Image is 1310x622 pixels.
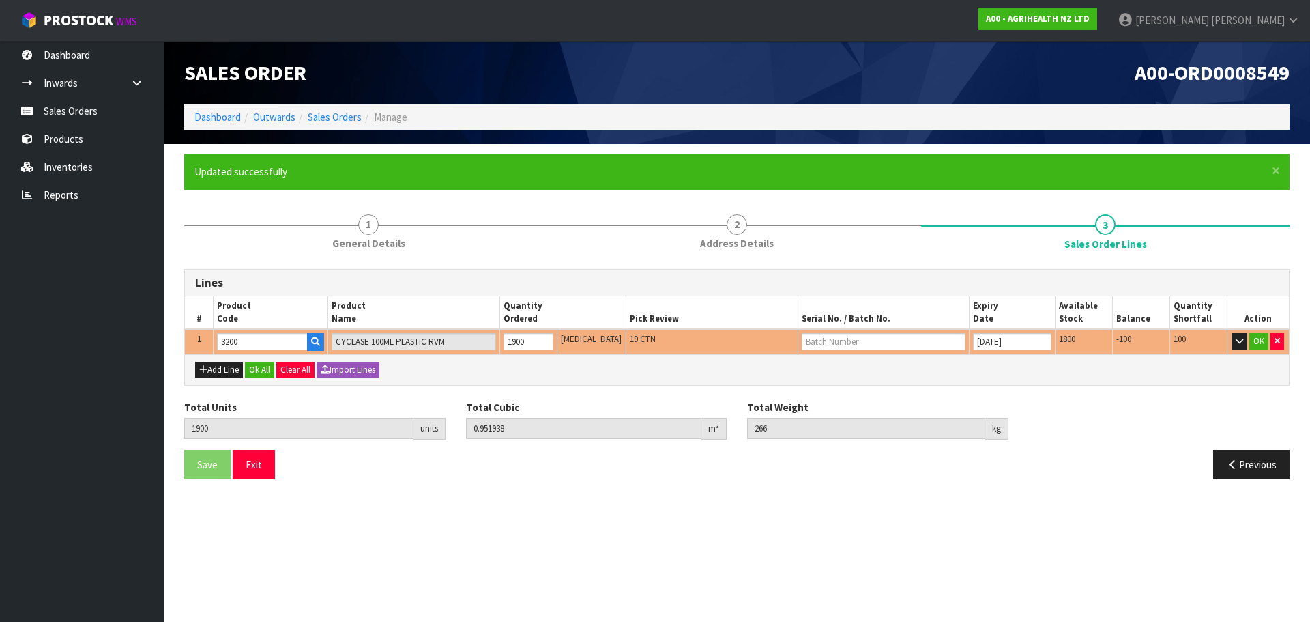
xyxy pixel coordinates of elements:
span: 1800 [1059,333,1075,345]
span: 1 [197,333,201,345]
label: Total Weight [747,400,809,414]
span: Address Details [700,236,774,251]
input: Qty Ordered [504,333,553,350]
span: Updated successfully [194,165,287,178]
span: 3 [1095,214,1116,235]
th: Serial No. / Batch No. [798,296,970,329]
button: Exit [233,450,275,479]
img: cube-alt.png [20,12,38,29]
span: A00-ORD0008549 [1135,59,1290,85]
input: Total Cubic [466,418,702,439]
span: 100 [1174,333,1186,345]
span: × [1272,161,1280,180]
span: [MEDICAL_DATA] [561,333,622,345]
span: [PERSON_NAME] [1211,14,1285,27]
th: Product Code [214,296,328,329]
th: Balance [1113,296,1170,329]
th: Quantity Shortfall [1170,296,1227,329]
span: 19 CTN [630,333,656,345]
label: Total Units [184,400,237,414]
input: Total Weight [747,418,985,439]
a: Outwards [253,111,295,124]
span: -100 [1116,333,1131,345]
span: Save [197,458,218,471]
div: kg [985,418,1008,440]
span: [PERSON_NAME] [1135,14,1209,27]
input: Total Units [184,418,413,439]
th: Action [1227,296,1289,329]
div: units [413,418,446,440]
span: Sales Order Lines [1064,237,1147,251]
button: OK [1249,333,1268,350]
input: Name [332,333,496,350]
strong: A00 - AGRIHEALTH NZ LTD [986,13,1090,25]
span: Manage [374,111,407,124]
button: Save [184,450,231,479]
a: Dashboard [194,111,241,124]
small: WMS [116,15,137,28]
input: Code [217,333,308,350]
th: Available Stock [1056,296,1113,329]
th: Product Name [328,296,500,329]
div: m³ [701,418,727,440]
span: Sales Order [184,59,306,85]
span: 2 [727,214,747,235]
span: General Details [332,236,405,251]
input: Expiry Date [973,333,1051,350]
th: Expiry Date [970,296,1056,329]
span: Sales Order Lines [184,259,1290,490]
button: Ok All [245,362,274,378]
label: Total Cubic [466,400,519,414]
th: Pick Review [626,296,798,329]
h3: Lines [195,277,1279,289]
span: ProStock [44,12,113,29]
th: Quantity Ordered [499,296,626,329]
span: 1 [358,214,379,235]
a: Sales Orders [308,111,362,124]
button: Import Lines [317,362,379,378]
button: Clear All [276,362,315,378]
button: Previous [1213,450,1290,479]
button: Add Line [195,362,243,378]
input: Batch Number [802,333,966,350]
th: # [185,296,214,329]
